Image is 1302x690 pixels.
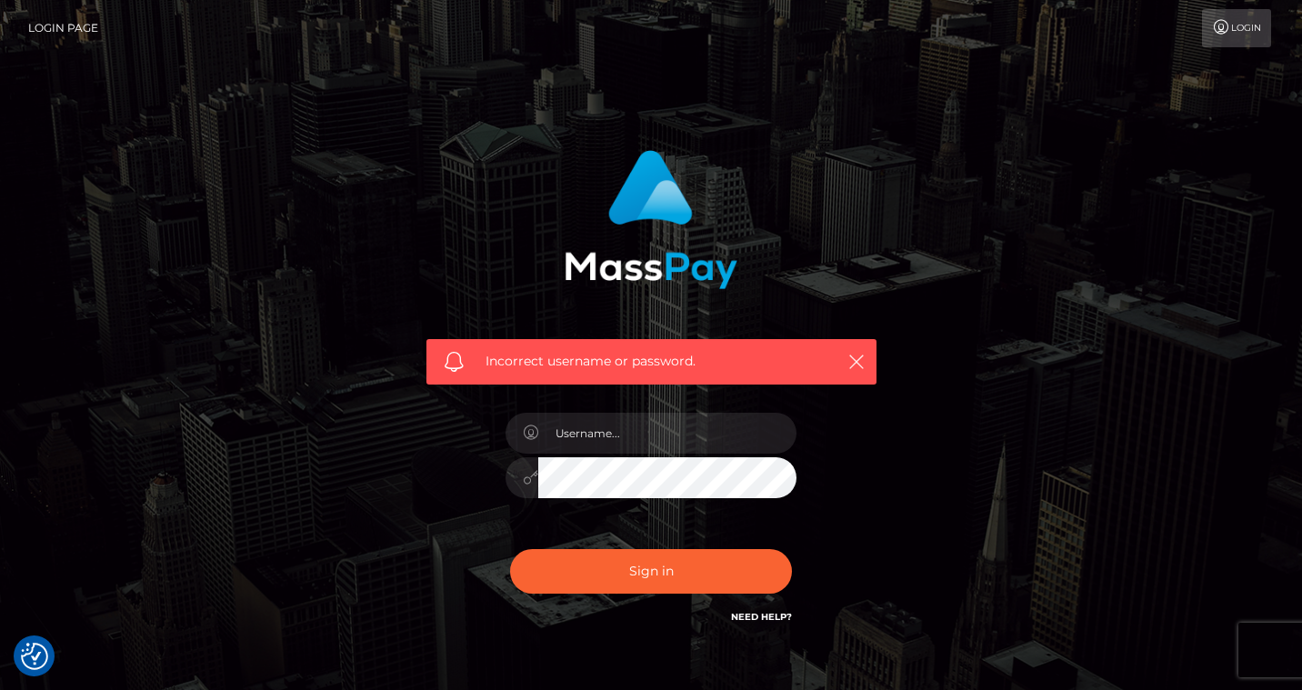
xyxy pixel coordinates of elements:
[510,549,792,594] button: Sign in
[486,352,817,371] span: Incorrect username or password.
[21,643,48,670] button: Consent Preferences
[28,9,98,47] a: Login Page
[1202,9,1271,47] a: Login
[538,413,796,454] input: Username...
[565,150,737,289] img: MassPay Login
[21,643,48,670] img: Revisit consent button
[731,611,792,623] a: Need Help?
